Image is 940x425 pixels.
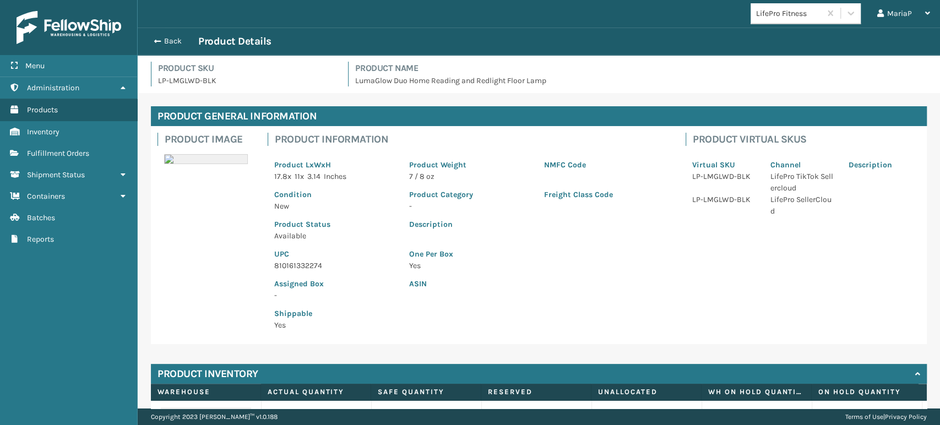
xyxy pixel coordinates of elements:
span: Reports [27,235,54,244]
p: Yes [409,260,666,271]
span: Administration [27,83,79,92]
p: Freight Class Code [544,189,666,200]
div: | [845,408,927,425]
label: Reserved [488,387,584,397]
p: - [274,290,396,301]
p: Copyright 2023 [PERSON_NAME]™ v 1.0.188 [151,408,278,425]
label: On Hold Quantity [818,387,915,397]
span: Batches [27,213,55,222]
p: Product LxWxH [274,159,396,171]
a: Privacy Policy [885,413,927,421]
p: Product Status [274,219,396,230]
span: Menu [25,61,45,70]
span: 3.14 [307,172,320,181]
img: 51104088640_40f294f443_o-scaled-700x700.jpg [164,154,248,164]
p: 810161332274 [274,260,396,271]
span: 7 / 8 oz [409,172,434,181]
a: Terms of Use [845,413,883,421]
p: LP-LMGLWD-BLK [692,171,757,182]
p: LifePro SellerCloud [770,194,835,217]
span: Products [27,105,58,115]
p: Product Weight [409,159,531,171]
div: LifePro Fitness [756,8,822,19]
p: Description [849,159,914,171]
button: Back [148,36,198,46]
p: ASIN [409,278,666,290]
span: Fulfillment Orders [27,149,89,158]
h4: Product Virtual SKUs [693,133,920,146]
p: Assigned Box [274,278,396,290]
p: - [409,200,531,212]
p: New [274,200,396,212]
label: Warehouse [157,387,254,397]
label: WH On hold quantity [708,387,805,397]
span: Containers [27,192,65,201]
span: Shipment Status [27,170,85,179]
img: logo [17,11,121,44]
p: Available [274,230,396,242]
p: Condition [274,189,396,200]
p: LumaGlow Duo Home Reading and Redlight Floor Lamp [355,75,927,86]
p: Channel [770,159,835,171]
p: LP-LMGLWD-BLK [158,75,335,86]
p: LifePro TikTok Sellercloud [770,171,835,194]
p: Shippable [274,308,396,319]
h4: Product SKU [158,62,335,75]
span: 17.8 x [274,172,291,181]
p: Yes [274,319,396,331]
span: 11 x [295,172,304,181]
p: One Per Box [409,248,666,260]
h3: Product Details [198,35,271,48]
label: Actual Quantity [268,387,364,397]
h4: Product General Information [151,106,927,126]
span: Inches [324,172,346,181]
h4: Product Inventory [157,367,258,380]
p: LP-LMGLWD-BLK [692,194,757,205]
h4: Product Information [275,133,672,146]
p: Description [409,219,666,230]
label: Safe Quantity [378,387,474,397]
span: Inventory [27,127,59,137]
p: UPC [274,248,396,260]
p: Virtual SKU [692,159,757,171]
h4: Product Image [165,133,254,146]
p: Product Category [409,189,531,200]
p: NMFC Code [544,159,666,171]
h4: Product Name [355,62,927,75]
label: Unallocated [598,387,694,397]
